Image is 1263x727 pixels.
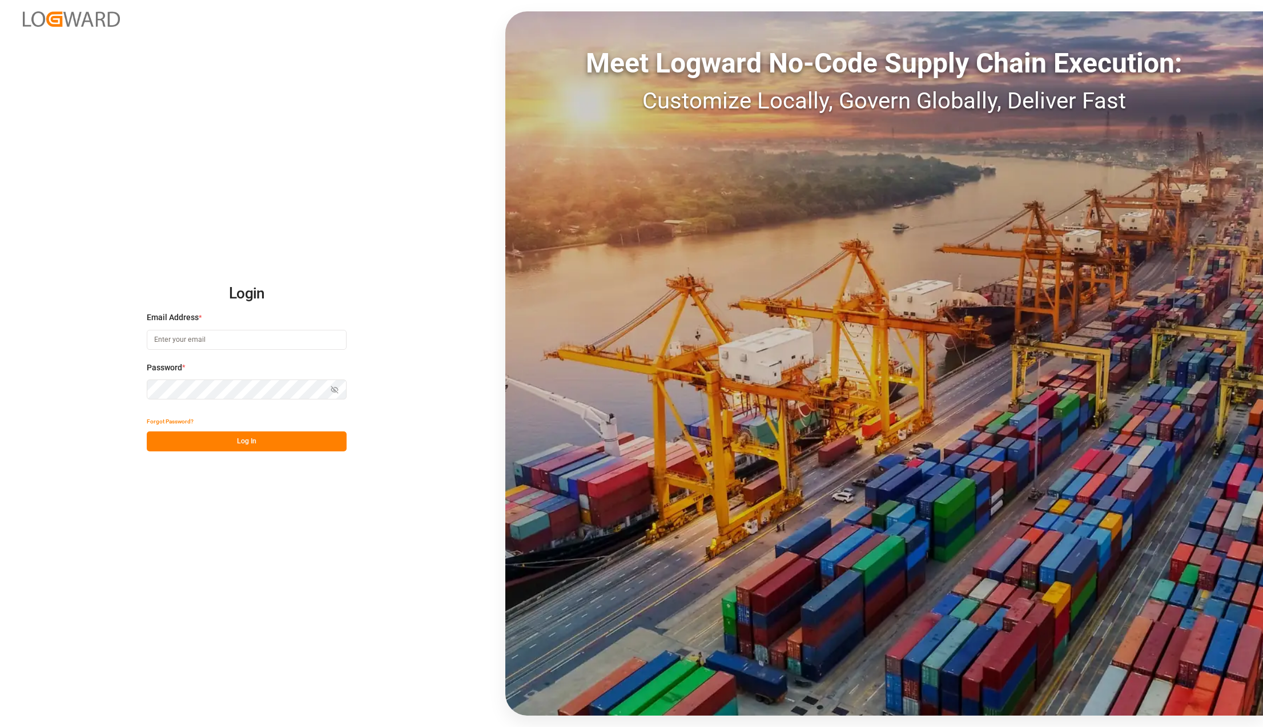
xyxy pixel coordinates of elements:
[147,362,182,374] span: Password
[505,43,1263,84] div: Meet Logward No-Code Supply Chain Execution:
[147,312,199,324] span: Email Address
[147,431,347,451] button: Log In
[23,11,120,27] img: Logward_new_orange.png
[147,330,347,350] input: Enter your email
[147,276,347,312] h2: Login
[505,84,1263,118] div: Customize Locally, Govern Globally, Deliver Fast
[147,411,194,431] button: Forgot Password?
